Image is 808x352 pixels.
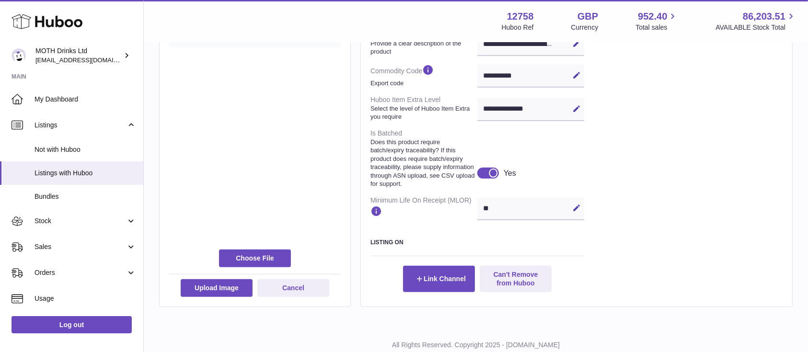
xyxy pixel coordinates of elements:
[181,279,253,296] button: Upload Image
[577,10,598,23] strong: GBP
[716,23,796,32] span: AVAILABLE Stock Total
[370,39,475,56] strong: Provide a clear description of the product
[35,145,136,154] span: Not with Huboo
[35,121,126,130] span: Listings
[35,216,126,226] span: Stock
[635,10,678,32] a: 952.40 Total sales
[12,48,26,63] img: internalAdmin-12758@internal.huboo.com
[635,23,678,32] span: Total sales
[12,316,132,333] a: Log out
[370,238,584,246] h3: Listing On
[35,192,136,201] span: Bundles
[716,10,796,32] a: 86,203.51 AVAILABLE Stock Total
[507,10,534,23] strong: 12758
[35,294,136,303] span: Usage
[35,268,126,277] span: Orders
[370,91,477,125] dt: Huboo Item Extra Level
[257,279,329,296] button: Cancel
[35,242,126,251] span: Sales
[35,169,136,178] span: Listings with Huboo
[370,79,475,88] strong: Export code
[370,138,475,188] strong: Does this product require batch/expiry traceability? If this product does require batch/expiry tr...
[480,266,552,292] button: Can't Remove from Huboo
[571,23,599,32] div: Currency
[638,10,667,23] span: 952.40
[504,168,516,179] div: Yes
[370,60,477,91] dt: Commodity Code
[151,341,800,350] p: All Rights Reserved. Copyright 2025 - [DOMAIN_NAME]
[370,104,475,121] strong: Select the level of Huboo Item Extra you require
[35,46,122,65] div: MOTH Drinks Ltd
[35,56,141,64] span: [EMAIL_ADDRESS][DOMAIN_NAME]
[502,23,534,32] div: Huboo Ref
[403,266,475,292] button: Link Channel
[35,95,136,104] span: My Dashboard
[370,192,477,224] dt: Minimum Life On Receipt (MLOR)
[743,10,785,23] span: 86,203.51
[219,250,291,267] span: Choose File
[370,125,477,192] dt: Is Batched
